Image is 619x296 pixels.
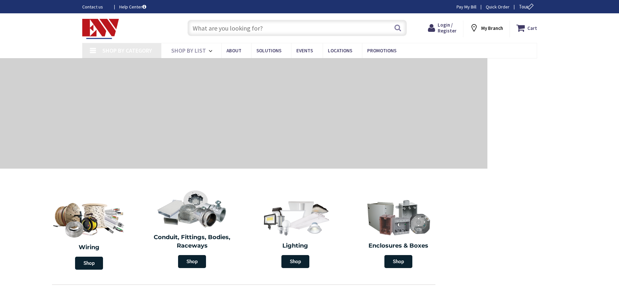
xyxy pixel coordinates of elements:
strong: My Branch [481,25,503,31]
h2: Wiring [41,243,137,252]
span: Shop [384,255,412,268]
a: Wiring Shop [37,195,141,273]
span: About [226,47,241,54]
a: Cart [516,22,537,34]
input: What are you looking for? [187,20,407,36]
span: Shop [75,257,103,270]
span: Solutions [256,47,281,54]
img: Electrical Wholesalers, Inc. [82,19,119,39]
h2: Enclosures & Boxes [352,242,445,250]
a: Help Center [119,4,146,10]
a: Contact us [82,4,109,10]
a: Login / Register [428,22,457,34]
span: Events [296,47,313,54]
div: My Branch [470,22,503,34]
a: Lighting Shop [245,195,345,271]
span: Login / Register [438,22,457,34]
h2: Conduit, Fittings, Bodies, Raceways [146,233,239,250]
a: Conduit, Fittings, Bodies, Raceways Shop [142,187,242,271]
a: Enclosures & Boxes Shop [349,195,449,271]
span: Shop By List [171,47,206,54]
a: Pay My Bill [457,4,476,10]
span: Shop By Category [102,47,152,54]
span: Shop [281,255,309,268]
span: Shop [178,255,206,268]
h2: Lighting [249,242,342,250]
span: Tour [519,4,535,10]
a: Quick Order [486,4,509,10]
span: Promotions [367,47,396,54]
strong: Cart [527,22,537,34]
span: Locations [328,47,352,54]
